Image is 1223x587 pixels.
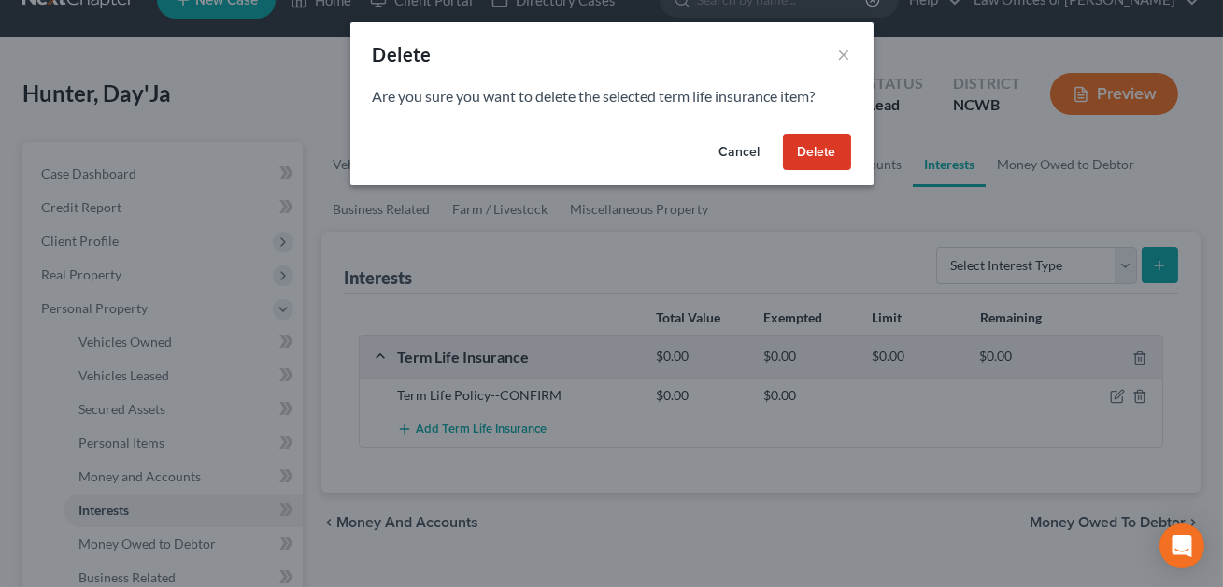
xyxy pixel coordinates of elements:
[783,134,851,171] button: Delete
[373,41,432,67] div: Delete
[838,43,851,65] button: ×
[1159,523,1204,568] div: Open Intercom Messenger
[373,86,851,107] p: Are you sure you want to delete the selected term life insurance item?
[704,134,775,171] button: Cancel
